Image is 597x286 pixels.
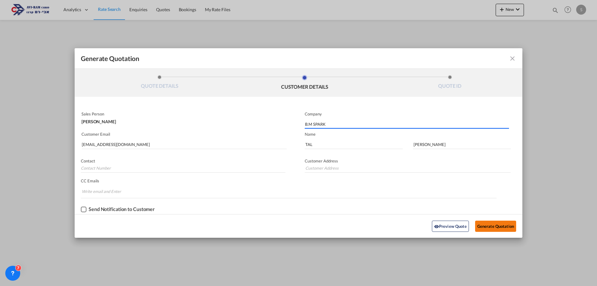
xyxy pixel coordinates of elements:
div: Send Notification to Customer [89,206,155,212]
li: QUOTE ID [377,75,522,92]
md-chips-wrap: Chips container. Enter the text area, then type text, and press enter to add a chip. [81,186,497,198]
li: QUOTE DETAILS [87,75,232,92]
input: Search by Customer Name/Email Id/Company [82,140,287,149]
p: Customer Email [81,132,287,137]
md-dialog: Generate QuotationQUOTE ... [75,48,522,238]
input: Company Name [305,120,509,129]
input: Contact Number [81,163,285,173]
input: First Name [305,140,403,149]
span: Generate Quotation [81,54,139,63]
input: Last Name [413,140,511,149]
p: Name [305,132,522,137]
md-icon: icon-close fg-AAA8AD cursor m-0 [509,55,516,62]
input: Customer Address [305,163,511,173]
p: Sales Person [81,111,285,116]
p: Contact [81,158,285,163]
input: Chips input. [82,186,128,196]
p: CC Emails [81,178,497,183]
md-icon: icon-eye [434,224,439,229]
button: Generate Quotation [475,221,516,232]
span: Customer Address [305,158,338,163]
p: Company [305,111,509,116]
div: [PERSON_NAME] [81,116,285,124]
button: icon-eyePreview Quote [432,221,469,232]
md-checkbox: Checkbox No Ink [81,206,155,213]
li: CUSTOMER DETAILS [232,75,377,92]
